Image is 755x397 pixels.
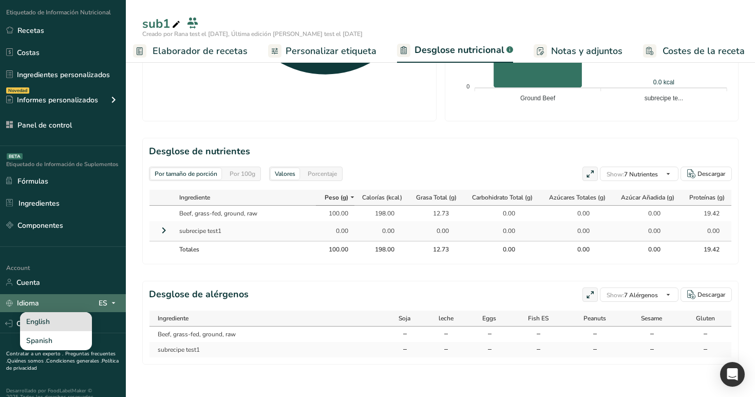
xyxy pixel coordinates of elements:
div: 0.00 [323,226,348,236]
span: Personalizar etiqueta [286,44,376,58]
div: 19.42 [694,245,720,254]
span: Sesame [641,314,662,323]
tspan: 0 [466,83,469,89]
a: Política de privacidad [6,357,119,372]
span: Eggs [482,314,496,323]
div: sub1 [142,14,182,33]
a: Elaborador de recetas [133,40,248,63]
div: 0.00 [635,245,660,254]
h2: Desglose de alérgenos [149,287,249,302]
span: Elaborador de recetas [153,44,248,58]
span: 7 Nutrientes [607,170,658,178]
span: Carbohidrato Total (g) [472,193,533,202]
div: 0.00 [489,245,515,254]
div: 100.00 [323,209,348,218]
div: 100.00 [323,245,348,254]
div: 198.00 [369,209,394,218]
a: Preguntas frecuentes . [6,350,116,365]
a: Contratar a un experto . [6,350,63,357]
span: Show: [607,291,624,299]
a: Notas y adjuntos [534,40,622,63]
div: Porcentaje [304,168,341,179]
div: Descargar [697,290,725,299]
div: Por 100g [225,168,259,179]
div: 0.00 [564,245,590,254]
th: Totales [175,241,316,257]
span: Ingrediente [179,193,210,202]
div: BETA [7,153,23,159]
span: 7 Alérgenos [607,291,658,299]
span: Desglose nutricional [414,43,504,57]
span: Proteínas (g) [689,193,725,202]
div: Open Intercom Messenger [720,362,745,387]
div: Spanish [20,331,92,350]
tspan: Ground Beef [520,95,556,102]
span: leche [439,314,454,323]
div: 0.00 [489,226,515,236]
button: Show:7 Nutrientes [600,167,678,181]
button: Show:7 Alérgenos [600,287,678,302]
div: Valores [271,168,299,179]
a: Desglose nutricional [397,39,513,63]
span: Calorías (kcal) [362,193,402,202]
span: Ingrediente [158,314,188,323]
span: Fish ES [528,314,549,323]
td: subrecipe test1 [149,342,385,357]
div: Por tamaño de porción [150,168,221,179]
span: Soja [399,314,410,323]
h2: Desglose de nutrientes [149,145,732,158]
span: Peso (g) [325,193,348,202]
span: Notas y adjuntos [551,44,622,58]
span: Creado por Rana test el [DATE], Última edición [PERSON_NAME] test el [DATE] [142,30,363,38]
div: ES [99,297,120,309]
div: 0.00 [423,226,449,236]
div: English [20,312,92,331]
a: Costes de la receta [643,40,745,63]
span: Azúcar Añadida (g) [621,193,674,202]
span: Show: [607,170,624,178]
tspan: subrecipe te... [645,95,683,102]
div: 0.00 [635,209,660,218]
button: Descargar [681,287,732,302]
div: 0.00 [564,209,590,218]
div: 0.00 [369,226,394,236]
td: subrecipe test1 [175,221,316,241]
div: Informes personalizados [6,95,98,105]
div: 12.73 [423,245,449,254]
div: Novedad [6,87,29,94]
div: 12.73 [423,209,449,218]
div: 0.00 [564,226,590,236]
div: 198.00 [369,245,394,254]
a: Condiciones generales . [46,357,102,365]
button: Descargar [681,167,732,181]
div: 0.00 [635,226,660,236]
div: 0.00 [694,226,720,236]
span: Azúcares Totales (g) [549,193,606,202]
span: Gluten [696,314,715,323]
span: Costes de la receta [663,44,745,58]
a: Personalizar etiqueta [268,40,376,63]
a: Quiénes somos . [7,357,46,365]
div: 19.42 [694,209,720,218]
td: Beef, grass-fed, ground, raw [175,206,316,221]
span: Grasa Total (g) [416,193,457,202]
div: Descargar [697,169,725,178]
a: Idioma [6,294,39,312]
span: Peanuts [583,314,606,323]
div: 0.00 [489,209,515,218]
td: Beef, grass-fed, ground, raw [149,327,385,342]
